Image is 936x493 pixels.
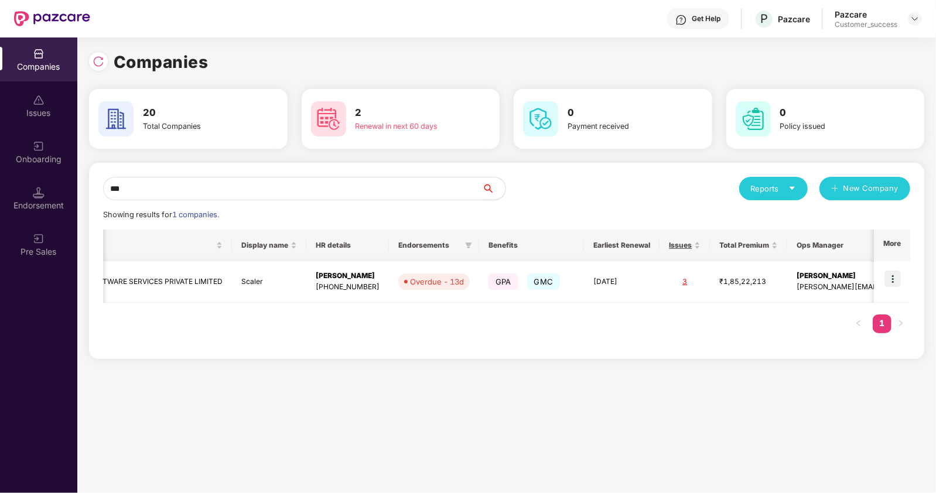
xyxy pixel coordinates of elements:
[481,177,506,200] button: search
[37,241,214,250] span: Registered name
[669,276,701,287] div: 3
[463,238,474,252] span: filter
[33,48,45,60] img: svg+xml;base64,PHN2ZyBpZD0iQ29tcGFuaWVzIiB4bWxucz0iaHR0cDovL3d3dy53My5vcmcvMjAwMC9zdmciIHdpZHRoPS...
[523,101,558,136] img: svg+xml;base64,PHN2ZyB4bWxucz0iaHR0cDovL3d3dy53My5vcmcvMjAwMC9zdmciIHdpZHRoPSI2MCIgaGVpZ2h0PSI2MC...
[568,121,668,132] div: Payment received
[719,241,769,250] span: Total Premium
[306,230,389,261] th: HR details
[172,210,219,219] span: 1 companies.
[568,105,668,121] h3: 0
[831,184,839,194] span: plus
[849,314,868,333] button: left
[873,314,891,332] a: 1
[760,12,768,26] span: P
[874,230,910,261] th: More
[788,184,796,192] span: caret-down
[33,94,45,106] img: svg+xml;base64,PHN2ZyBpZD0iSXNzdWVzX2Rpc2FibGVkIiB4bWxucz0iaHR0cDovL3d3dy53My5vcmcvMjAwMC9zdmciIH...
[884,271,901,287] img: icon
[780,105,881,121] h3: 0
[241,241,288,250] span: Display name
[232,230,306,261] th: Display name
[835,9,897,20] div: Pazcare
[114,49,209,75] h1: Companies
[891,314,910,333] button: right
[489,273,518,290] span: GPA
[356,121,456,132] div: Renewal in next 60 days
[835,20,897,29] div: Customer_success
[843,183,899,194] span: New Company
[891,314,910,333] li: Next Page
[778,13,810,25] div: Pazcare
[527,273,561,290] span: GMC
[660,230,710,261] th: Issues
[28,261,232,303] td: INTERVIEWBIT SOFTWARE SERVICES PRIVATE LIMITED
[736,101,771,136] img: svg+xml;base64,PHN2ZyB4bWxucz0iaHR0cDovL3d3dy53My5vcmcvMjAwMC9zdmciIHdpZHRoPSI2MCIgaGVpZ2h0PSI2MC...
[143,105,244,121] h3: 20
[819,177,910,200] button: plusNew Company
[780,121,881,132] div: Policy issued
[14,11,90,26] img: New Pazcare Logo
[232,261,306,303] td: Scaler
[584,261,660,303] td: [DATE]
[584,230,660,261] th: Earliest Renewal
[316,271,380,282] div: [PERSON_NAME]
[849,314,868,333] li: Previous Page
[719,276,778,287] div: ₹1,85,22,213
[33,233,45,245] img: svg+xml;base64,PHN2ZyB3aWR0aD0iMjAiIGhlaWdodD0iMjAiIHZpZXdCb3g9IjAgMCAyMCAyMCIgZmlsbD0ibm9uZSIgeG...
[33,187,45,198] img: svg+xml;base64,PHN2ZyB3aWR0aD0iMTQuNSIgaGVpZ2h0PSIxNC41IiB2aWV3Qm94PSIwIDAgMTYgMTYiIGZpbGw9Im5vbm...
[479,230,584,261] th: Benefits
[710,230,787,261] th: Total Premium
[398,241,460,250] span: Endorsements
[33,141,45,152] img: svg+xml;base64,PHN2ZyB3aWR0aD0iMjAiIGhlaWdodD0iMjAiIHZpZXdCb3g9IjAgMCAyMCAyMCIgZmlsbD0ibm9uZSIgeG...
[410,276,464,287] div: Overdue - 13d
[143,121,244,132] div: Total Companies
[669,241,692,250] span: Issues
[897,320,904,327] span: right
[675,14,687,26] img: svg+xml;base64,PHN2ZyBpZD0iSGVscC0zMngzMiIgeG1sbnM9Imh0dHA6Ly93d3cudzMub3JnLzIwMDAvc3ZnIiB3aWR0aD...
[316,282,380,293] div: [PHONE_NUMBER]
[751,183,796,194] div: Reports
[910,14,920,23] img: svg+xml;base64,PHN2ZyBpZD0iRHJvcGRvd24tMzJ4MzIiIHhtbG5zPSJodHRwOi8vd3d3LnczLm9yZy8yMDAwL3N2ZyIgd2...
[28,230,232,261] th: Registered name
[855,320,862,327] span: left
[465,242,472,249] span: filter
[311,101,346,136] img: svg+xml;base64,PHN2ZyB4bWxucz0iaHR0cDovL3d3dy53My5vcmcvMjAwMC9zdmciIHdpZHRoPSI2MCIgaGVpZ2h0PSI2MC...
[93,56,104,67] img: svg+xml;base64,PHN2ZyBpZD0iUmVsb2FkLTMyeDMyIiB4bWxucz0iaHR0cDovL3d3dy53My5vcmcvMjAwMC9zdmciIHdpZH...
[692,14,720,23] div: Get Help
[103,210,219,219] span: Showing results for
[481,184,505,193] span: search
[356,105,456,121] h3: 2
[873,314,891,333] li: 1
[98,101,134,136] img: svg+xml;base64,PHN2ZyB4bWxucz0iaHR0cDovL3d3dy53My5vcmcvMjAwMC9zdmciIHdpZHRoPSI2MCIgaGVpZ2h0PSI2MC...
